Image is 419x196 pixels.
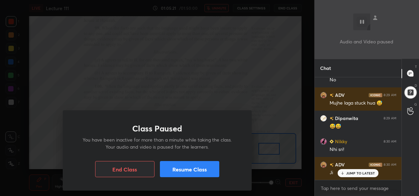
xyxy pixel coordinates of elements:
[384,162,396,166] div: 8:30 AM
[320,138,327,145] img: a33b4bbd84f94a8ca37501475465163b.jpg
[346,171,375,175] p: JUMP TO LATEST
[369,93,382,97] img: iconic-dark.1390631f.png
[330,93,334,97] img: no-rating-badge.077c3623.svg
[334,91,345,99] h6: ADV
[415,83,417,88] p: D
[334,138,347,145] h6: Nikky
[330,77,396,83] div: No
[320,161,327,168] img: 8c4f79ee2c3a4b818955f41e58bc2b71.jpg
[330,100,396,107] div: Mujhe laga stuck hua 😅
[320,115,327,121] img: f84239bf7ba744ffa5e0276f3c5ac88c.jpg
[384,139,396,143] div: 8:30 AM
[330,163,334,167] img: no-rating-badge.077c3623.svg
[330,169,396,176] div: Ji
[334,161,345,168] h6: ADV
[95,161,155,177] button: End Class
[384,93,396,97] div: 8:29 AM
[384,116,396,120] div: 8:29 AM
[330,146,396,153] div: Nhi sri!
[330,117,334,120] img: no-rating-badge.077c3623.svg
[414,102,417,107] p: G
[320,91,327,98] img: 8c4f79ee2c3a4b818955f41e58bc2b71.jpg
[132,124,182,133] h1: Class Paused
[340,38,393,45] p: Audio and Video paused
[369,162,382,166] img: iconic-dark.1390631f.png
[315,77,402,180] div: grid
[330,123,396,130] div: 😅😅
[315,59,336,77] p: Chat
[160,161,219,177] button: Resume Class
[330,140,334,144] img: Learner_Badge_beginner_1_8b307cf2a0.svg
[79,136,235,150] p: You have been inactive for more than a minute while taking the class. Your audio and video is pau...
[334,115,358,122] h6: Dipanwita
[415,64,417,69] p: T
